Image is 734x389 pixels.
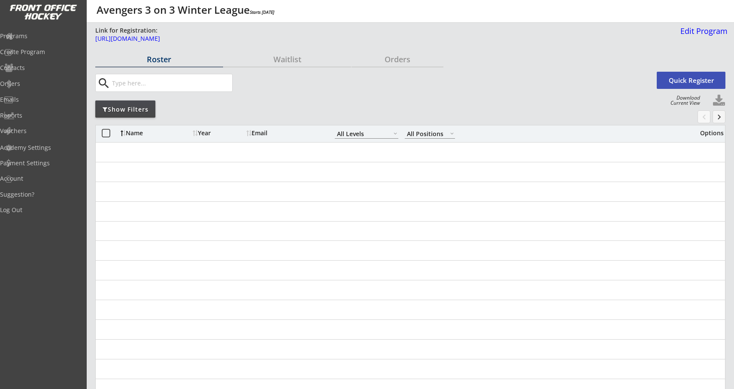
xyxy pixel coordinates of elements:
div: Email [246,130,324,136]
button: search [97,76,111,90]
div: Name [121,130,191,136]
div: Show Filters [95,105,155,114]
div: [URL][DOMAIN_NAME] [95,36,528,42]
div: Link for Registration: [95,26,159,35]
input: Type here... [110,74,232,91]
a: Edit Program [677,27,728,42]
div: Download Current View [666,95,700,106]
div: Year [193,130,244,136]
div: Roster [95,55,223,63]
div: Edit Program [677,27,728,35]
em: Starts [DATE] [250,9,274,15]
button: keyboard_arrow_right [713,110,725,123]
a: [URL][DOMAIN_NAME] [95,36,528,46]
div: Waitlist [224,55,352,63]
button: chevron_left [698,110,710,123]
button: Quick Register [657,72,725,89]
div: Orders [352,55,443,63]
button: Click to download full roster. Your browser settings may try to block it, check your security set... [713,94,725,107]
div: Options [693,130,724,136]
